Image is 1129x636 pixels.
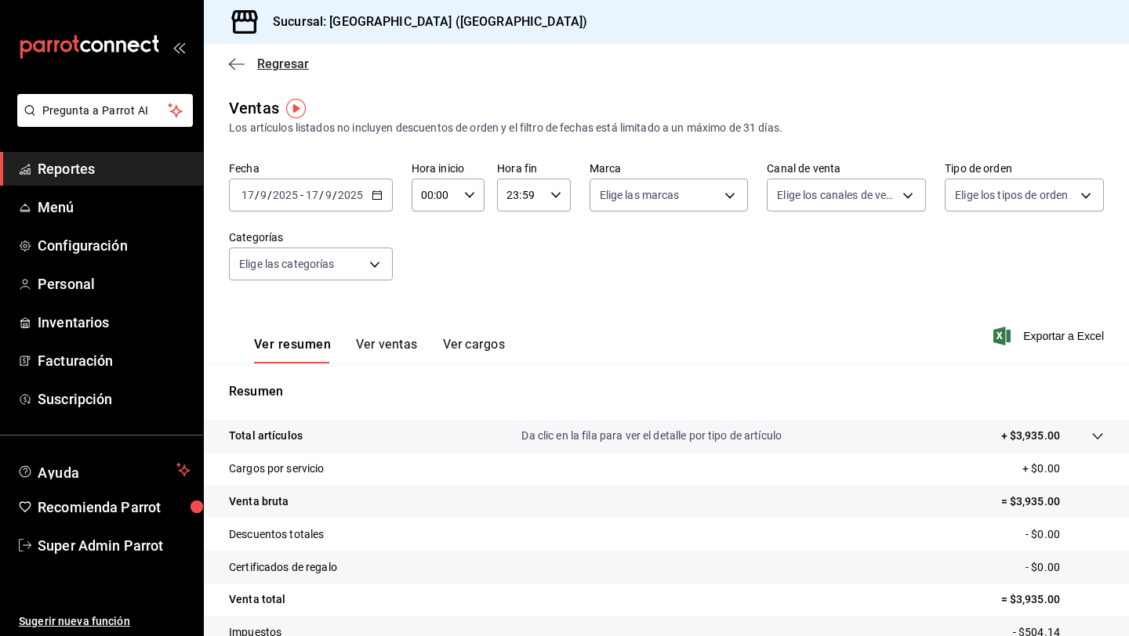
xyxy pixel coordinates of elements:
div: Los artículos listados no incluyen descuentos de orden y el filtro de fechas está limitado a un m... [229,120,1104,136]
div: Ventas [229,96,279,120]
span: Elige los canales de venta [777,187,897,203]
label: Canal de venta [767,163,926,174]
p: = $3,935.00 [1001,591,1104,608]
input: -- [260,189,267,201]
label: Hora inicio [412,163,485,174]
input: -- [325,189,332,201]
span: Inventarios [38,312,191,333]
span: Elige los tipos de orden [955,187,1068,203]
img: Tooltip marker [286,99,306,118]
p: Cargos por servicio [229,461,325,477]
span: Ayuda [38,461,170,479]
span: Suscripción [38,388,191,410]
span: / [255,189,260,201]
p: Total artículos [229,428,303,444]
span: / [267,189,272,201]
span: / [332,189,337,201]
button: Pregunta a Parrot AI [17,94,193,127]
span: Personal [38,273,191,295]
span: Elige las marcas [600,187,680,203]
p: - $0.00 [1026,559,1104,576]
p: Venta bruta [229,493,289,510]
input: -- [305,189,319,201]
p: + $0.00 [1022,461,1104,477]
span: - [300,189,303,201]
input: ---- [272,189,299,201]
span: Pregunta a Parrot AI [42,103,169,119]
label: Tipo de orden [945,163,1104,174]
button: Ver resumen [254,337,331,363]
p: Resumen [229,382,1104,401]
p: + $3,935.00 [1001,428,1060,444]
p: = $3,935.00 [1001,493,1104,510]
label: Hora fin [497,163,570,174]
h3: Sucursal: [GEOGRAPHIC_DATA] ([GEOGRAPHIC_DATA]) [260,13,587,31]
span: / [319,189,324,201]
input: -- [241,189,255,201]
p: Certificados de regalo [229,559,337,576]
div: navigation tabs [254,337,505,363]
span: Recomienda Parrot [38,497,191,518]
span: Super Admin Parrot [38,535,191,556]
button: Ver ventas [356,337,418,363]
span: Elige las categorías [239,256,335,272]
button: open_drawer_menu [172,41,185,53]
span: Menú [38,197,191,218]
button: Regresar [229,56,309,71]
span: Reportes [38,158,191,179]
p: Da clic en la fila para ver el detalle por tipo de artículo [521,428,782,444]
p: Descuentos totales [229,526,324,543]
button: Ver cargos [443,337,506,363]
span: Sugerir nueva función [19,613,191,630]
p: - $0.00 [1026,526,1104,543]
label: Fecha [229,163,393,174]
span: Configuración [38,235,191,256]
p: Venta total [229,591,285,608]
label: Marca [590,163,749,174]
a: Pregunta a Parrot AI [11,114,193,130]
input: ---- [337,189,364,201]
button: Exportar a Excel [996,327,1104,345]
span: Facturación [38,350,191,371]
span: Regresar [257,56,309,71]
label: Categorías [229,232,393,243]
